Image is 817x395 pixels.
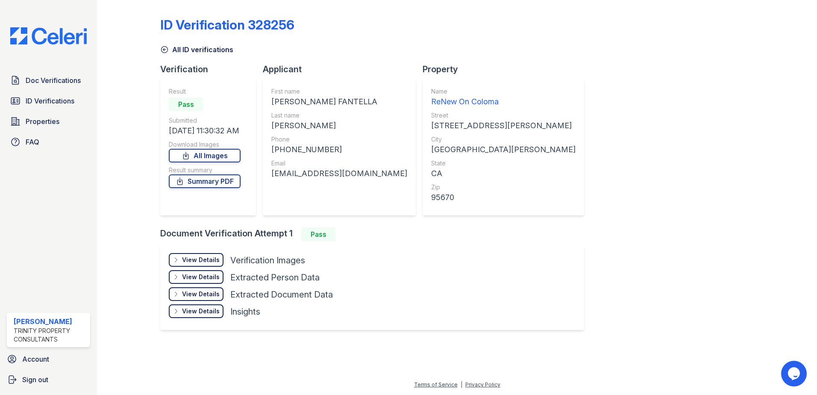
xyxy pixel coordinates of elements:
a: Name ReNew On Coloma [431,87,576,108]
div: Submitted [169,116,241,125]
div: View Details [182,256,220,264]
img: CE_Logo_Blue-a8612792a0a2168367f1c8372b55b34899dd931a85d93a1a3d3e32e68fde9ad4.png [3,27,94,44]
div: Result summary [169,166,241,174]
div: Result [169,87,241,96]
div: Extracted Document Data [230,289,333,301]
div: State [431,159,576,168]
a: Privacy Policy [465,381,500,388]
div: Download Images [169,140,241,149]
a: Properties [7,113,90,130]
div: 95670 [431,192,576,203]
a: All ID verifications [160,44,233,55]
div: ID Verification 328256 [160,17,294,32]
div: Property [423,63,591,75]
div: Applicant [263,63,423,75]
div: [PERSON_NAME] [14,316,87,327]
div: Last name [271,111,407,120]
div: Extracted Person Data [230,271,320,283]
div: Street [431,111,576,120]
a: ID Verifications [7,92,90,109]
div: Phone [271,135,407,144]
div: ReNew On Coloma [431,96,576,108]
a: FAQ [7,133,90,150]
div: Trinity Property Consultants [14,327,87,344]
span: Doc Verifications [26,75,81,85]
a: Doc Verifications [7,72,90,89]
span: Sign out [22,374,48,385]
a: Terms of Service [414,381,458,388]
div: CA [431,168,576,180]
a: All Images [169,149,241,162]
iframe: chat widget [781,361,808,386]
a: Account [3,351,94,368]
div: [PERSON_NAME] FANTELLA [271,96,407,108]
div: Insights [230,306,260,318]
div: Pass [301,227,335,241]
div: Name [431,87,576,96]
span: Account [22,354,49,364]
div: Email [271,159,407,168]
span: Properties [26,116,59,127]
a: Sign out [3,371,94,388]
div: Document Verification Attempt 1 [160,227,591,241]
div: Pass [169,97,203,111]
div: | [461,381,462,388]
div: Verification Images [230,254,305,266]
div: City [431,135,576,144]
span: FAQ [26,137,39,147]
div: First name [271,87,407,96]
div: View Details [182,273,220,281]
span: ID Verifications [26,96,74,106]
div: [DATE] 11:30:32 AM [169,125,241,137]
div: View Details [182,290,220,298]
div: [STREET_ADDRESS][PERSON_NAME] [431,120,576,132]
div: Verification [160,63,263,75]
a: Summary PDF [169,174,241,188]
div: [GEOGRAPHIC_DATA][PERSON_NAME] [431,144,576,156]
div: [EMAIL_ADDRESS][DOMAIN_NAME] [271,168,407,180]
div: View Details [182,307,220,315]
div: [PHONE_NUMBER] [271,144,407,156]
div: [PERSON_NAME] [271,120,407,132]
div: Zip [431,183,576,192]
